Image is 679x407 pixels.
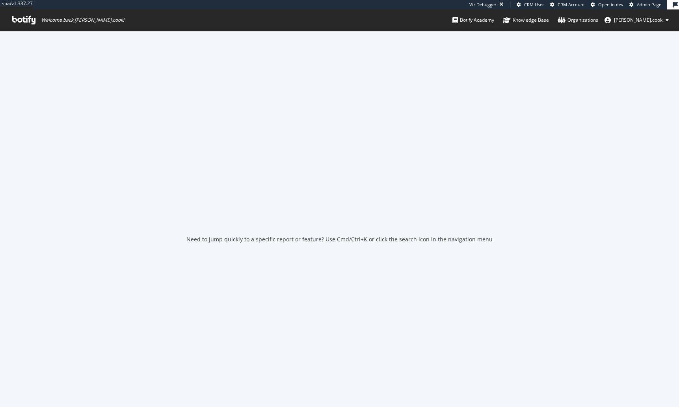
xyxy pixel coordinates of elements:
div: Need to jump quickly to a specific report or feature? Use Cmd/Ctrl+K or click the search icon in ... [186,235,493,243]
span: Welcome back, [PERSON_NAME].cook ! [41,17,124,23]
span: steven.cook [614,17,662,23]
button: [PERSON_NAME].cook [598,14,675,26]
span: Admin Page [637,2,661,7]
span: CRM Account [558,2,585,7]
div: Knowledge Base [503,16,549,24]
a: CRM User [517,2,544,8]
span: Open in dev [598,2,623,7]
div: Organizations [558,16,598,24]
a: Knowledge Base [503,9,549,31]
a: Botify Academy [452,9,494,31]
a: Open in dev [591,2,623,8]
a: Admin Page [629,2,661,8]
a: Organizations [558,9,598,31]
span: CRM User [524,2,544,7]
a: CRM Account [550,2,585,8]
div: animation [311,194,368,223]
div: Viz Debugger: [469,2,498,8]
div: Botify Academy [452,16,494,24]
